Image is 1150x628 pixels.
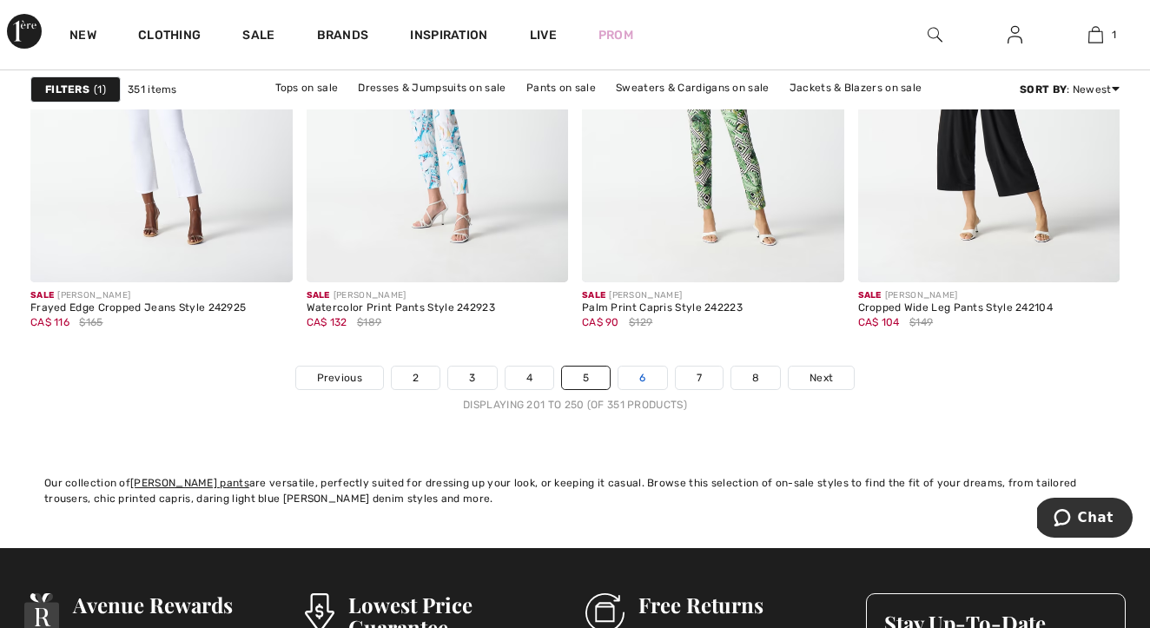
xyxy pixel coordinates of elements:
div: Palm Print Capris Style 242223 [582,302,743,314]
a: Outerwear on sale [587,99,699,122]
span: CA$ 90 [582,316,619,328]
div: Frayed Edge Cropped Jeans Style 242925 [30,302,246,314]
img: 1ère Avenue [7,14,42,49]
strong: Filters [45,82,89,97]
div: [PERSON_NAME] [30,289,246,302]
span: Sale [307,290,330,301]
a: Sign In [994,24,1036,46]
a: Clothing [138,28,201,46]
span: 1 [1112,27,1116,43]
a: 8 [731,367,780,389]
div: : Newest [1020,82,1120,97]
span: CA$ 132 [307,316,347,328]
span: $189 [357,314,381,330]
span: Sale [30,290,54,301]
span: 351 items [128,82,177,97]
a: Jackets & Blazers on sale [781,76,931,99]
a: Sale [242,28,274,46]
h3: Avenue Rewards [73,593,284,616]
span: Sale [858,290,882,301]
iframe: Opens a widget where you can chat to one of our agents [1037,498,1133,541]
a: 6 [618,367,666,389]
a: Pants on sale [518,76,605,99]
div: [PERSON_NAME] [858,289,1054,302]
span: CA$ 116 [30,316,69,328]
span: $149 [909,314,933,330]
span: Next [810,370,833,386]
a: New [69,28,96,46]
a: Next [789,367,854,389]
div: Cropped Wide Leg Pants Style 242104 [858,302,1054,314]
img: search the website [928,24,942,45]
span: Sale [582,290,605,301]
a: Dresses & Jumpsuits on sale [349,76,514,99]
div: Our collection of are versatile, perfectly suited for dressing up your look, or keeping it casual... [44,475,1106,506]
a: Tops on sale [267,76,347,99]
span: 1 [94,82,106,97]
a: Skirts on sale [498,99,584,122]
span: Previous [317,370,362,386]
img: My Bag [1088,24,1103,45]
span: Inspiration [410,28,487,46]
a: 5 [562,367,610,389]
a: 7 [676,367,723,389]
a: 1 [1056,24,1135,45]
div: Displaying 201 to 250 (of 351 products) [30,397,1120,413]
strong: Sort By [1020,83,1067,96]
h3: Free Returns [638,593,825,616]
nav: Page navigation [30,366,1120,413]
a: Brands [317,28,369,46]
a: Previous [296,367,383,389]
a: Prom [598,26,633,44]
a: 2 [392,367,440,389]
span: $129 [629,314,652,330]
a: Live [530,26,557,44]
span: CA$ 104 [858,316,900,328]
img: My Info [1008,24,1022,45]
div: Watercolor Print Pants Style 242923 [307,302,496,314]
div: [PERSON_NAME] [582,289,743,302]
a: Sweaters & Cardigans on sale [607,76,777,99]
a: [PERSON_NAME] pants [130,477,249,489]
a: 3 [448,367,496,389]
a: 4 [506,367,553,389]
span: $165 [79,314,102,330]
div: [PERSON_NAME] [307,289,496,302]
